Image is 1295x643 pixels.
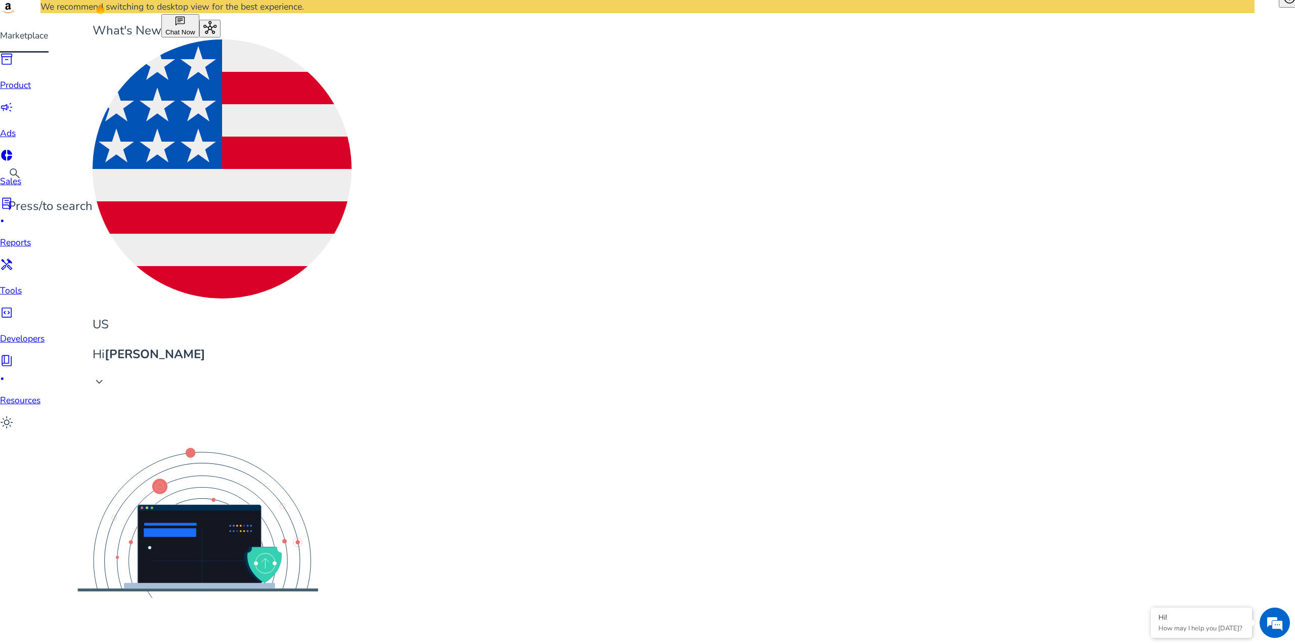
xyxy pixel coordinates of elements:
div: Hi! [1158,613,1244,622]
span: What's New [93,22,161,38]
button: hub [199,20,221,37]
span: Chat Now [165,28,195,36]
span: hub [203,21,217,34]
span: keyboard_arrow_down [93,375,106,389]
b: [PERSON_NAME] [105,346,205,362]
button: chatChat Now [161,14,199,37]
img: us.svg [93,39,352,298]
span: chat [175,16,186,27]
p: How may I help you today? [1158,624,1244,633]
p: US [93,316,352,333]
p: Press to search [8,197,93,215]
p: Hi [93,346,352,363]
